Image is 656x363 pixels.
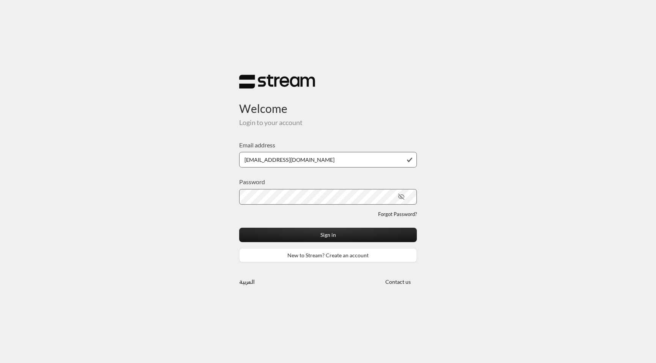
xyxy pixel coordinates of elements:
[379,275,417,289] button: Contact us
[239,141,275,150] label: Email address
[239,275,255,289] a: العربية
[239,152,417,167] input: Type your email here
[378,211,417,218] a: Forgot Password?
[239,74,315,89] img: Stream Logo
[395,190,408,203] button: toggle password visibility
[239,119,417,127] h5: Login to your account
[239,89,417,115] h3: Welcome
[239,248,417,262] a: New to Stream? Create an account
[239,177,265,186] label: Password
[239,228,417,242] button: Sign in
[379,279,417,285] a: Contact us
